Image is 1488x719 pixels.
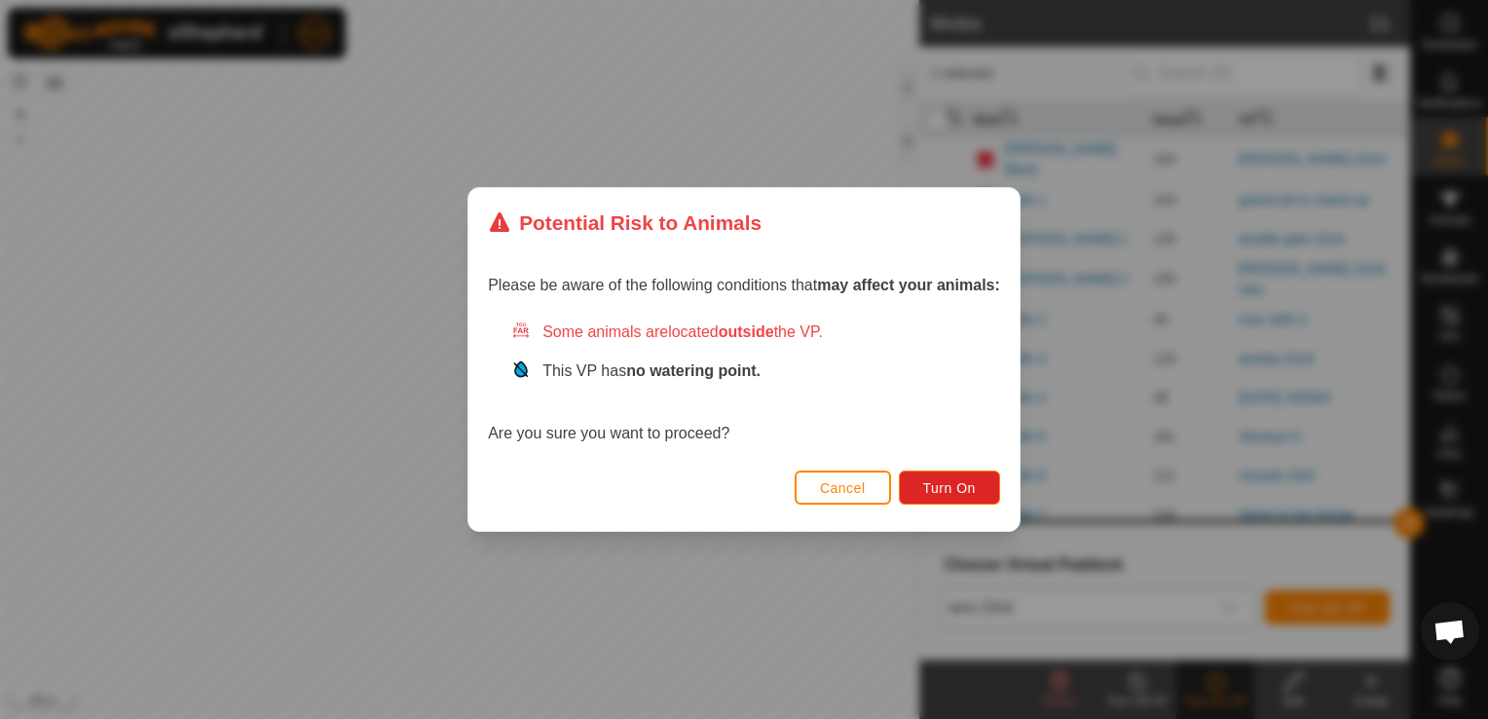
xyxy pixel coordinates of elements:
[795,471,891,505] button: Cancel
[542,362,761,379] span: This VP has
[899,471,1000,505] button: Turn On
[923,480,976,496] span: Turn On
[1421,602,1479,661] div: Open chat
[719,323,774,340] strong: outside
[817,277,1000,293] strong: may affect your animals:
[488,208,762,238] div: Potential Risk to Animals
[820,480,866,496] span: Cancel
[511,321,1000,344] div: Some animals are
[626,362,761,379] strong: no watering point.
[488,277,1000,293] span: Please be aware of the following conditions that
[668,323,823,340] span: located the VP.
[488,321,1000,445] div: Are you sure you want to proceed?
